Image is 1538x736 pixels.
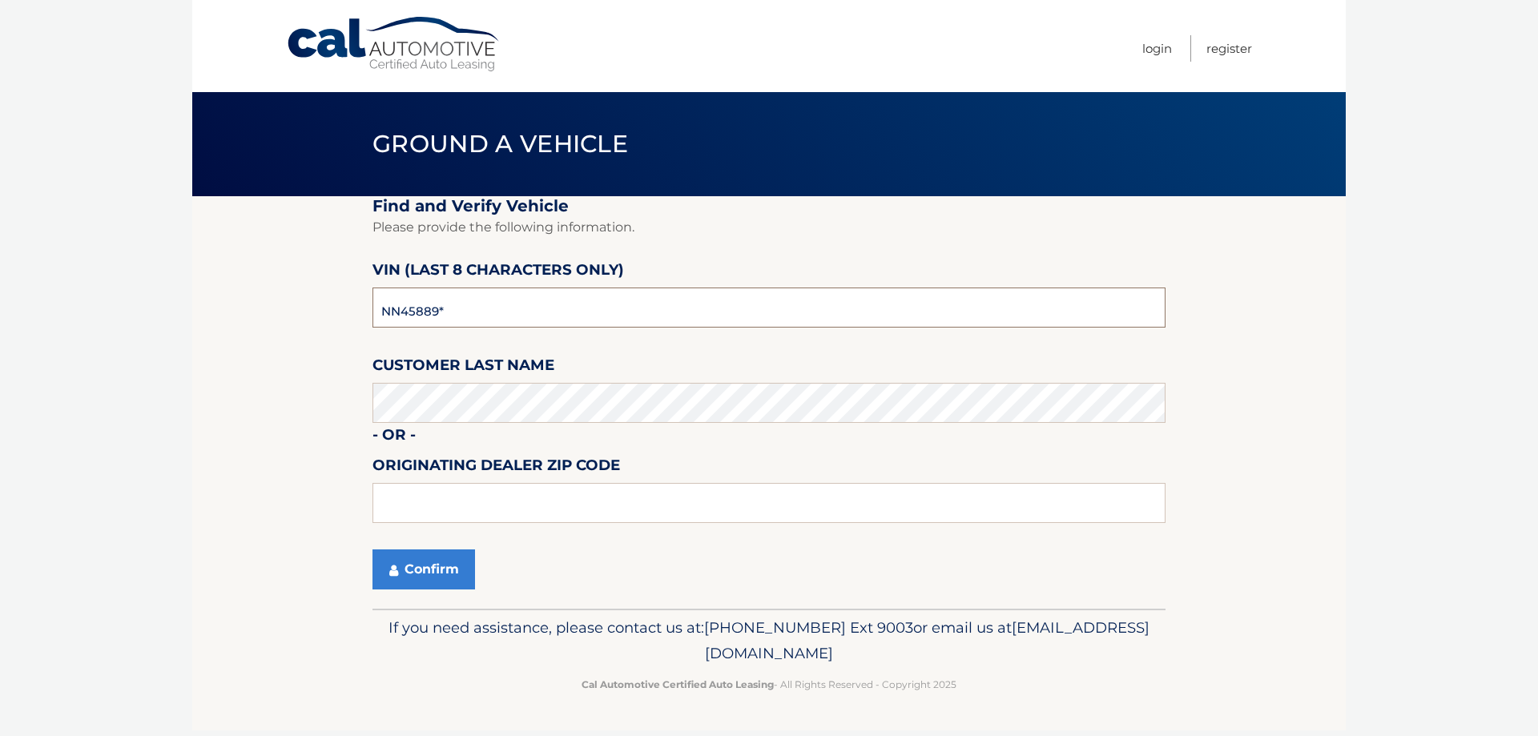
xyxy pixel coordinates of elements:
button: Confirm [372,549,475,589]
p: If you need assistance, please contact us at: or email us at [383,615,1155,666]
label: VIN (last 8 characters only) [372,258,624,288]
strong: Cal Automotive Certified Auto Leasing [582,678,774,690]
a: Login [1142,35,1172,62]
span: [PHONE_NUMBER] Ext 9003 [704,618,913,637]
label: - or - [372,423,416,452]
a: Register [1206,35,1252,62]
label: Customer Last Name [372,353,554,383]
label: Originating Dealer Zip Code [372,453,620,483]
a: Cal Automotive [286,16,502,73]
p: - All Rights Reserved - Copyright 2025 [383,676,1155,693]
span: Ground a Vehicle [372,129,628,159]
p: Please provide the following information. [372,216,1166,239]
h2: Find and Verify Vehicle [372,196,1166,216]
